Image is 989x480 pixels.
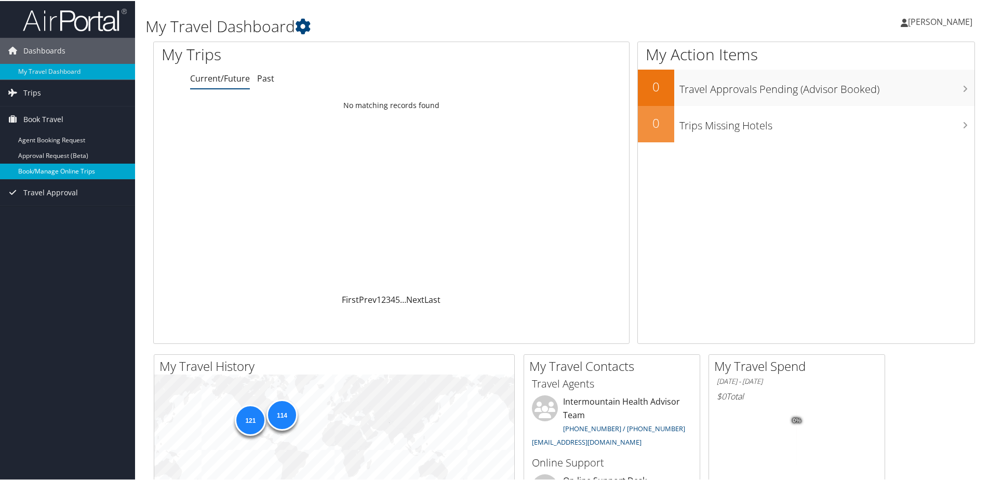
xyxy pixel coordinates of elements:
[406,293,424,304] a: Next
[190,72,250,83] a: Current/Future
[400,293,406,304] span: …
[145,15,704,36] h1: My Travel Dashboard
[532,376,692,390] h3: Travel Agents
[235,404,266,435] div: 121
[23,105,63,131] span: Book Travel
[154,95,629,114] td: No matching records found
[529,356,700,374] h2: My Travel Contacts
[159,356,514,374] h2: My Travel History
[679,112,974,132] h3: Trips Missing Hotels
[395,293,400,304] a: 5
[908,15,972,26] span: [PERSON_NAME]
[638,113,674,131] h2: 0
[23,37,65,63] span: Dashboards
[257,72,274,83] a: Past
[717,390,877,401] h6: Total
[424,293,440,304] a: Last
[714,356,885,374] h2: My Travel Spend
[532,436,641,446] a: [EMAIL_ADDRESS][DOMAIN_NAME]
[532,455,692,469] h3: Online Support
[679,76,974,96] h3: Travel Approvals Pending (Advisor Booked)
[717,390,726,401] span: $0
[638,77,674,95] h2: 0
[359,293,377,304] a: Prev
[23,179,78,205] span: Travel Approval
[386,293,391,304] a: 3
[527,394,697,450] li: Intermountain Health Advisor Team
[162,43,423,64] h1: My Trips
[717,376,877,385] h6: [DATE] - [DATE]
[23,79,41,105] span: Trips
[638,69,974,105] a: 0Travel Approvals Pending (Advisor Booked)
[391,293,395,304] a: 4
[381,293,386,304] a: 2
[377,293,381,304] a: 1
[23,7,127,31] img: airportal-logo.png
[793,417,801,423] tspan: 0%
[638,105,974,141] a: 0Trips Missing Hotels
[563,423,685,432] a: [PHONE_NUMBER] / [PHONE_NUMBER]
[266,398,298,430] div: 114
[901,5,983,36] a: [PERSON_NAME]
[638,43,974,64] h1: My Action Items
[342,293,359,304] a: First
